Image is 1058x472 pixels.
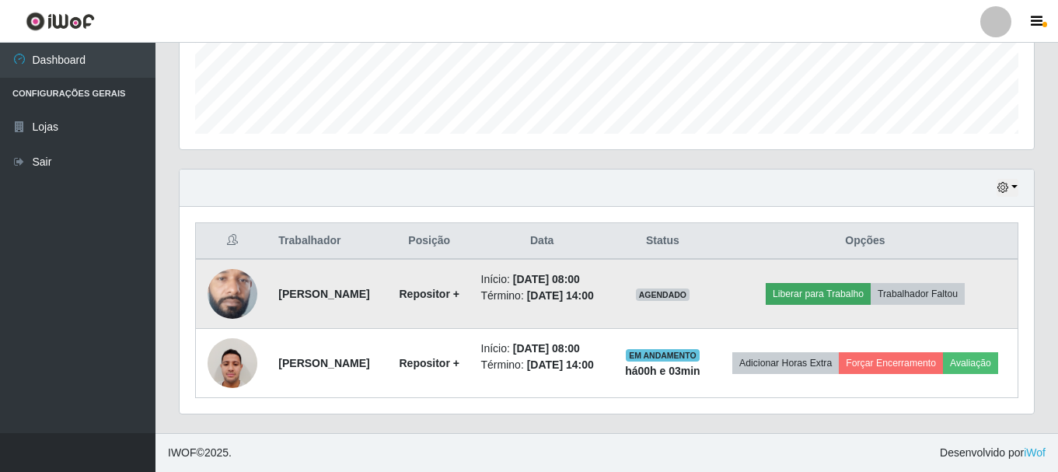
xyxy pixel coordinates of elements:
[943,352,998,374] button: Avaliação
[481,341,603,357] li: Início:
[513,273,580,285] time: [DATE] 08:00
[613,223,713,260] th: Status
[387,223,472,260] th: Posição
[400,288,459,300] strong: Repositor +
[871,283,965,305] button: Trabalhador Faltou
[472,223,613,260] th: Data
[208,330,257,396] img: 1749045235898.jpeg
[713,223,1018,260] th: Opções
[527,289,594,302] time: [DATE] 14:00
[26,12,95,31] img: CoreUI Logo
[481,271,603,288] li: Início:
[626,349,700,362] span: EM ANDAMENTO
[168,445,232,461] span: © 2025 .
[168,446,197,459] span: IWOF
[940,445,1046,461] span: Desenvolvido por
[766,283,871,305] button: Liberar para Trabalho
[1024,446,1046,459] a: iWof
[208,239,257,349] img: 1745421855441.jpeg
[481,288,603,304] li: Término:
[278,288,369,300] strong: [PERSON_NAME]
[269,223,387,260] th: Trabalhador
[400,357,459,369] strong: Repositor +
[278,357,369,369] strong: [PERSON_NAME]
[839,352,943,374] button: Forçar Encerramento
[625,365,700,377] strong: há 00 h e 03 min
[636,288,690,301] span: AGENDADO
[732,352,839,374] button: Adicionar Horas Extra
[513,342,580,355] time: [DATE] 08:00
[481,357,603,373] li: Término:
[527,358,594,371] time: [DATE] 14:00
